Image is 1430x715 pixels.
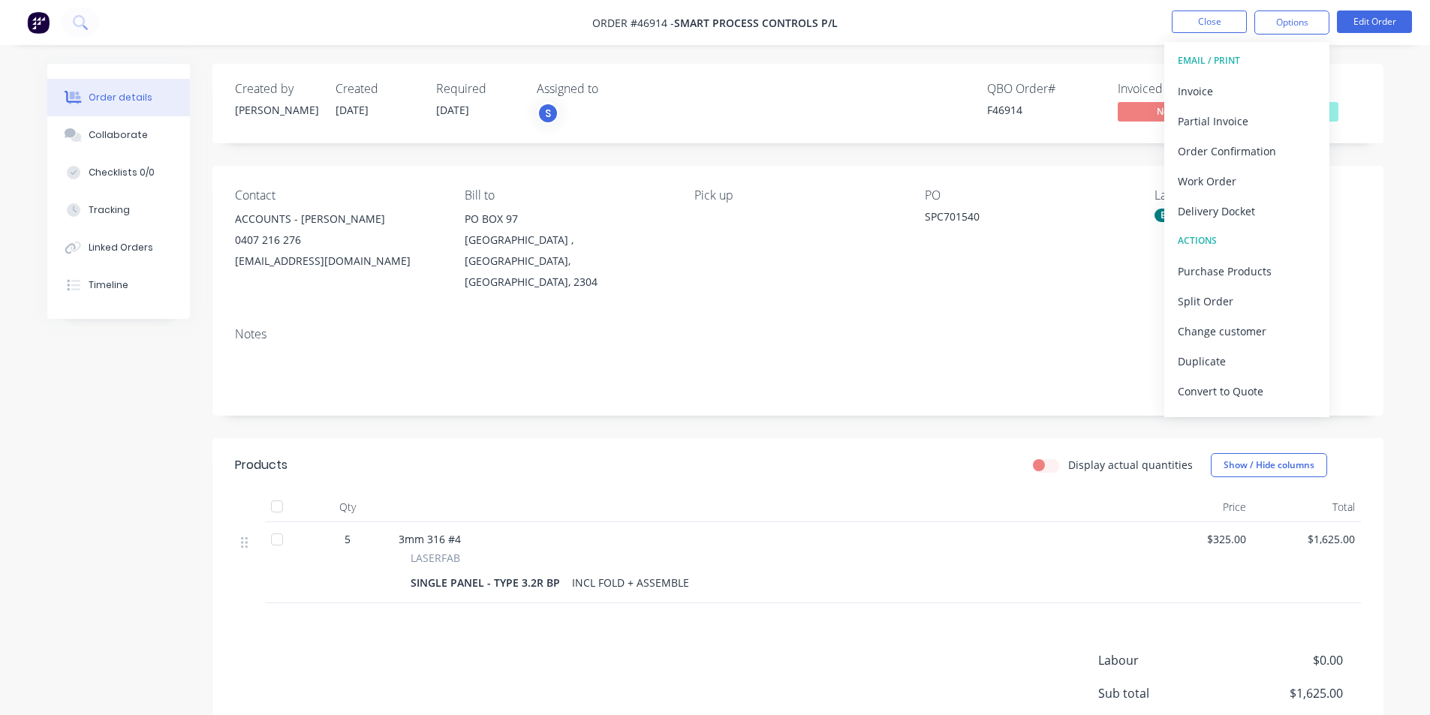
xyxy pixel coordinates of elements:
[1164,136,1329,166] button: Order Confirmation
[345,531,351,547] span: 5
[925,188,1130,203] div: PO
[1164,46,1329,76] button: EMAIL / PRINT
[436,82,519,96] div: Required
[1178,260,1316,282] div: Purchase Products
[1178,410,1316,432] div: Archive
[27,11,50,34] img: Factory
[1164,256,1329,286] button: Purchase Products
[235,209,441,272] div: ACCOUNTS - [PERSON_NAME]0407 216 276[EMAIL_ADDRESS][DOMAIN_NAME]
[1143,492,1252,522] div: Price
[399,532,461,546] span: 3mm 316 #4
[1178,110,1316,132] div: Partial Invoice
[1178,290,1316,312] div: Split Order
[1164,106,1329,136] button: Partial Invoice
[89,166,155,179] div: Checklists 0/0
[465,230,670,293] div: [GEOGRAPHIC_DATA] , [GEOGRAPHIC_DATA], [GEOGRAPHIC_DATA], 2304
[235,327,1361,341] div: Notes
[47,266,190,304] button: Timeline
[1178,200,1316,222] div: Delivery Docket
[47,116,190,154] button: Collaborate
[1164,226,1329,256] button: ACTIONS
[537,102,559,125] button: S
[925,209,1112,230] div: SPC701540
[1172,11,1247,33] button: Close
[694,188,900,203] div: Pick up
[336,82,418,96] div: Created
[47,229,190,266] button: Linked Orders
[1178,140,1316,162] div: Order Confirmation
[1164,346,1329,376] button: Duplicate
[1178,51,1316,71] div: EMAIL / PRINT
[1118,102,1208,121] span: No
[1164,166,1329,196] button: Work Order
[1164,316,1329,346] button: Change customer
[235,251,441,272] div: [EMAIL_ADDRESS][DOMAIN_NAME]
[1164,286,1329,316] button: Split Order
[47,191,190,229] button: Tracking
[411,572,566,593] div: SINGLE PANEL - TYPE 3.2R BP
[235,102,318,118] div: [PERSON_NAME]
[1155,209,1225,222] div: BREAK PRESS
[89,91,152,104] div: Order details
[1211,453,1327,477] button: Show / Hide columns
[235,82,318,96] div: Created by
[987,82,1100,96] div: QBO Order #
[1164,196,1329,226] button: Delivery Docket
[411,550,460,566] span: LASERFAB
[465,209,670,230] div: PO BOX 97
[89,128,148,142] div: Collaborate
[1118,82,1230,96] div: Invoiced
[47,154,190,191] button: Checklists 0/0
[235,209,441,230] div: ACCOUNTS - [PERSON_NAME]
[336,103,369,117] span: [DATE]
[1252,492,1361,522] div: Total
[1178,231,1316,251] div: ACTIONS
[89,241,153,254] div: Linked Orders
[1178,320,1316,342] div: Change customer
[235,230,441,251] div: 0407 216 276
[1098,684,1232,702] span: Sub total
[1164,376,1329,406] button: Convert to Quote
[303,492,393,522] div: Qty
[1178,380,1316,402] div: Convert to Quote
[1337,11,1412,33] button: Edit Order
[987,102,1100,118] div: F46914
[1178,80,1316,102] div: Invoice
[1068,457,1193,473] label: Display actual quantities
[465,188,670,203] div: Bill to
[1258,531,1355,547] span: $1,625.00
[1149,531,1246,547] span: $325.00
[1231,651,1342,669] span: $0.00
[1164,406,1329,436] button: Archive
[89,278,128,292] div: Timeline
[235,456,288,474] div: Products
[1098,651,1232,669] span: Labour
[1155,188,1360,203] div: Labels
[465,209,670,293] div: PO BOX 97[GEOGRAPHIC_DATA] , [GEOGRAPHIC_DATA], [GEOGRAPHIC_DATA], 2304
[1164,76,1329,106] button: Invoice
[537,82,687,96] div: Assigned to
[1254,11,1329,35] button: Options
[674,16,838,30] span: SMART PROCESS CONTROLS P/L
[1231,684,1342,702] span: $1,625.00
[235,188,441,203] div: Contact
[1178,350,1316,372] div: Duplicate
[592,16,674,30] span: Order #46914 -
[89,203,130,217] div: Tracking
[566,572,695,593] div: INCL FOLD + ASSEMBLE
[1178,170,1316,192] div: Work Order
[436,103,469,117] span: [DATE]
[47,79,190,116] button: Order details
